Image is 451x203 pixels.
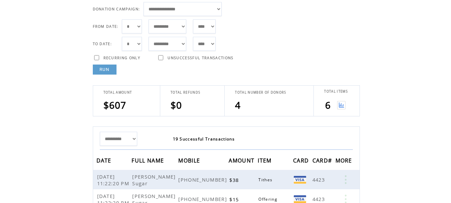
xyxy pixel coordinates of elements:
[335,155,354,168] span: MORE
[235,99,241,111] span: 4
[132,155,166,168] span: FULL NAME
[171,99,182,111] span: $0
[96,155,113,168] span: DATE
[132,173,176,187] span: [PERSON_NAME] Sugar
[294,195,306,203] img: Visa
[178,196,229,202] span: [PHONE_NUMBER]
[312,155,334,168] span: CARD#
[132,158,166,162] a: FULL NAME
[258,177,274,183] span: Tithes
[258,196,279,202] span: Offering
[293,158,310,162] a: CARD
[229,196,240,203] span: $15
[178,158,202,162] a: MOBILE
[258,158,273,162] a: ITEM
[103,99,127,111] span: $607
[312,196,326,202] span: 4423
[173,136,235,142] span: 19 Successful Transactions
[312,176,326,183] span: 4423
[258,155,273,168] span: ITEM
[229,158,256,162] a: AMOUNT
[229,155,256,168] span: AMOUNT
[293,155,310,168] span: CARD
[178,155,202,168] span: MOBILE
[312,158,334,162] a: CARD#
[103,90,132,95] span: TOTAL AMOUNT
[235,90,286,95] span: TOTAL NUMBER OF DONORS
[168,56,233,60] span: UNSUCCESSFUL TRANSACTIONS
[294,176,306,184] img: Visa
[324,89,348,94] span: TOTAL ITEMS
[93,41,112,46] span: TO DATE:
[93,65,117,75] a: RUN
[171,90,200,95] span: TOTAL REFUNDS
[178,176,229,183] span: [PHONE_NUMBER]
[103,56,141,60] span: RECURRING ONLY
[325,99,331,111] span: 6
[93,7,140,11] span: DONATION CAMPAIGN:
[96,158,113,162] a: DATE
[337,101,346,109] img: View graph
[229,177,240,183] span: $38
[97,173,131,187] span: [DATE] 11:22:20 PM
[93,24,119,29] span: FROM DATE:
